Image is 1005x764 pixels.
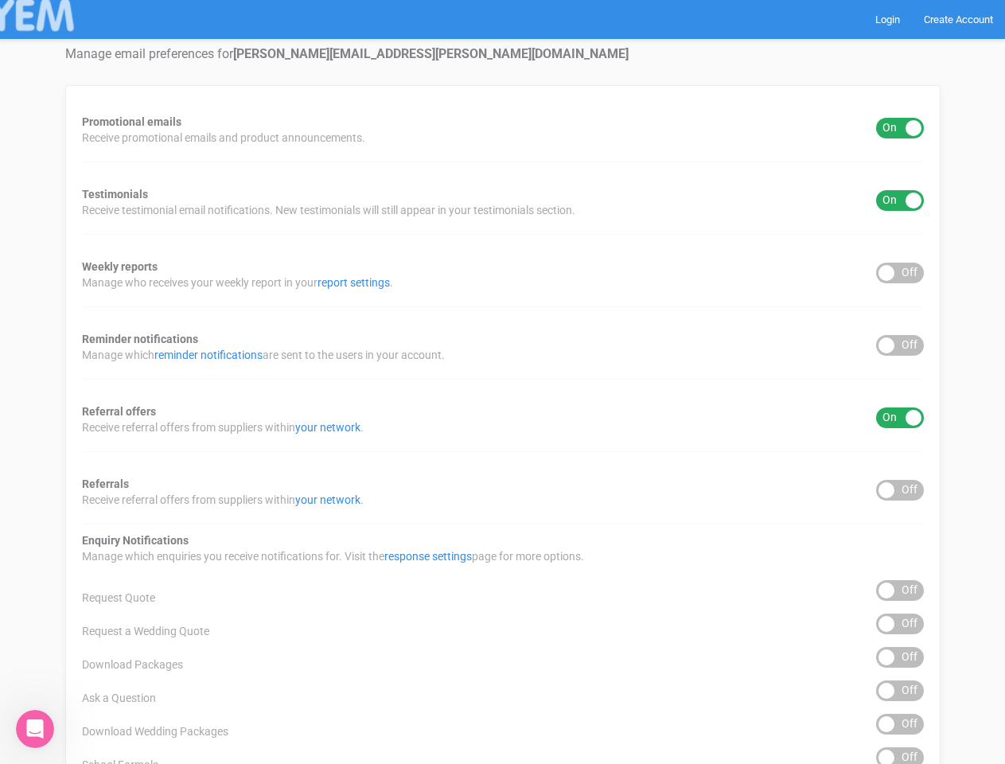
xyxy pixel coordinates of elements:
a: response settings [384,550,472,563]
span: Manage which are sent to the users in your account. [82,347,445,363]
h4: Manage email preferences for [65,47,941,61]
strong: Promotional emails [82,115,181,128]
span: Receive referral offers from suppliers within . [82,419,364,435]
span: Receive testimonial email notifications. New testimonials will still appear in your testimonials ... [82,202,575,218]
strong: [PERSON_NAME][EMAIL_ADDRESS][PERSON_NAME][DOMAIN_NAME] [233,46,629,61]
span: Download Wedding Packages [82,723,228,739]
strong: Referral offers [82,405,156,418]
span: Download Packages [82,657,183,672]
a: report settings [317,276,390,289]
a: reminder notifications [154,349,263,361]
a: your network [295,493,360,506]
iframe: Intercom live chat [16,710,54,748]
strong: Referrals [82,477,129,490]
a: your network [295,421,360,434]
span: Manage which enquiries you receive notifications for. Visit the page for more options. [82,548,584,564]
strong: Weekly reports [82,260,158,273]
strong: Testimonials [82,188,148,201]
span: Ask a Question [82,690,156,706]
span: Manage who receives your weekly report in your . [82,275,393,290]
span: Request Quote [82,590,155,606]
span: Receive referral offers from suppliers within . [82,492,364,508]
strong: Reminder notifications [82,333,198,345]
span: Receive promotional emails and product announcements. [82,130,365,146]
strong: Enquiry Notifications [82,534,189,547]
span: Request a Wedding Quote [82,623,209,639]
